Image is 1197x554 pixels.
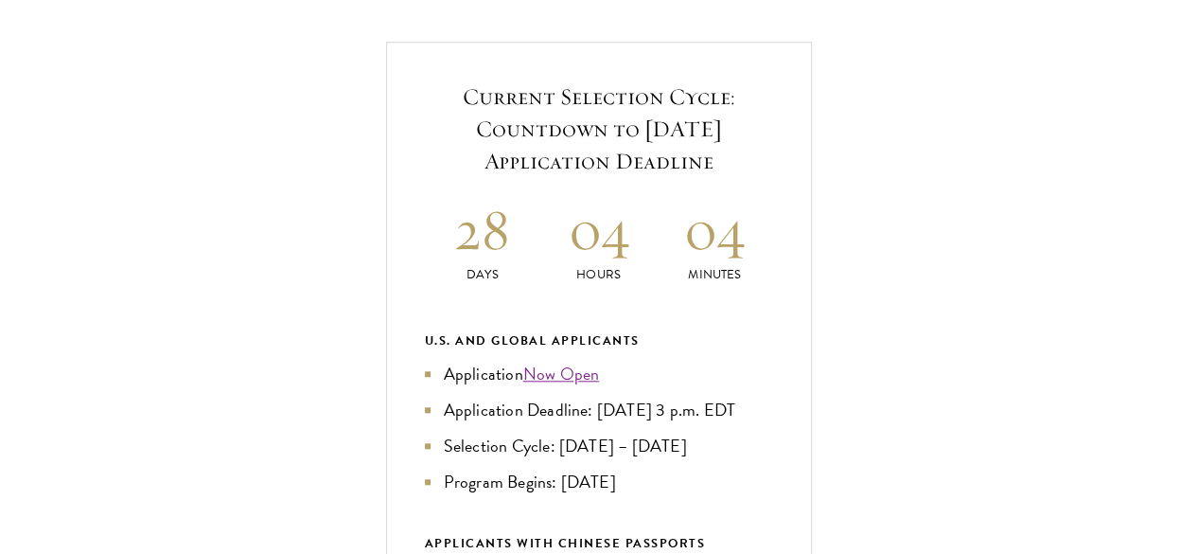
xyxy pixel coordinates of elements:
h2: 28 [425,194,541,265]
div: APPLICANTS WITH CHINESE PASSPORTS [425,533,773,554]
h2: 04 [657,194,773,265]
p: Hours [540,265,657,285]
p: Minutes [657,265,773,285]
p: Days [425,265,541,285]
li: Program Begins: [DATE] [425,469,773,495]
li: Application [425,361,773,387]
div: U.S. and Global Applicants [425,331,773,351]
li: Selection Cycle: [DATE] – [DATE] [425,433,773,459]
li: Application Deadline: [DATE] 3 p.m. EDT [425,397,773,423]
a: Now Open [523,361,600,386]
h2: 04 [540,194,657,265]
h5: Current Selection Cycle: Countdown to [DATE] Application Deadline [425,80,773,177]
